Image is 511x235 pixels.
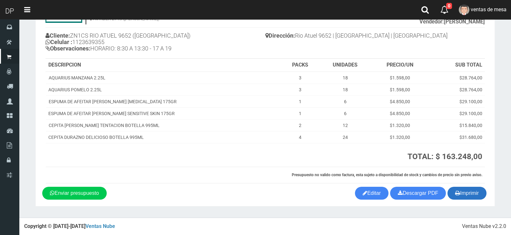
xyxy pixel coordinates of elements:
a: Ventas Nube [85,223,115,229]
th: PRECIO/UN [372,59,428,72]
span: Enviar presupuesto [54,190,99,196]
td: AQUARIUS MANZANA 2.25L [46,72,281,84]
td: $1.320,00 [372,119,428,131]
h4: Rio Atuel 9652 | [GEOGRAPHIC_DATA] | [GEOGRAPHIC_DATA] [265,31,485,42]
td: 18 [319,72,372,84]
strong: Vendedor: [419,19,444,25]
td: $29.100,00 [428,107,485,119]
td: 3 [281,72,319,84]
a: Descargar PDF [390,187,446,200]
td: $31.680,00 [428,131,485,143]
td: 3 [281,84,319,95]
td: ESPUMA DE AFEITAR [PERSON_NAME] SENSITIVE SKIN 175GR [46,107,281,119]
th: PACKS [281,59,319,72]
b: Cliente: [45,32,70,39]
td: $1.320,00 [372,131,428,143]
strong: Presupuesto no valido como factura, esta sujeto a disponibilidad de stock y cambios de precio sin... [292,173,482,177]
b: Dirección: [265,32,295,39]
strong: Copyright © [DATE]-[DATE] [24,223,115,229]
th: UNIDADES [319,59,372,72]
td: $15.840,00 [428,119,485,131]
td: CEPITA DURAZNO DELICIOSO BOTELLA 995ML [46,131,281,143]
th: SUB TOTAL [428,59,485,72]
td: AQUARIUS POMELO 2.25L [46,84,281,95]
span: ventas de mesa [471,6,506,13]
td: $1.598,00 [372,84,428,95]
span: 0 [446,3,452,9]
td: 6 [319,95,372,107]
th: DESCRIPCION [46,59,281,72]
td: 24 [319,131,372,143]
td: $4.850,00 [372,95,428,107]
td: $1.598,00 [372,72,428,84]
td: $28.764,00 [428,72,485,84]
strong: TOTAL: $ 163.248,00 [408,152,482,161]
td: 1 [281,107,319,119]
td: CEPITA [PERSON_NAME] TENTACION BOTELLA 995ML [46,119,281,131]
td: 6 [319,107,372,119]
td: $29.100,00 [428,95,485,107]
td: 12 [319,119,372,131]
img: User Image [459,5,469,15]
a: Enviar presupuesto [42,187,107,200]
h4: ZN1CS RIO ATUEL 9652 ([GEOGRAPHIC_DATA]) 1123639355 HORARIO: 8:30 A 13:30 - 17 A 19 [45,31,265,55]
td: $28.764,00 [428,84,485,95]
td: 2 [281,119,319,131]
b: Observaciones: [45,45,90,52]
td: 4 [281,131,319,143]
td: 1 [281,95,319,107]
button: Imprimir [447,187,486,200]
div: Ventas Nube v2.2.0 [462,223,506,230]
a: Editar [355,187,388,200]
b: Celular : [45,39,72,45]
td: $4.850,00 [372,107,428,119]
td: 18 [319,84,372,95]
b: [PERSON_NAME] [419,19,485,25]
td: ESPUMA DE AFEITAR [PERSON_NAME] [MEDICAL_DATA] 175GR [46,95,281,107]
